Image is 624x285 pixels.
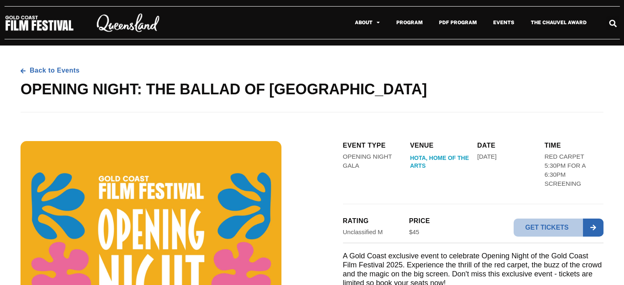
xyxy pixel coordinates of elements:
a: Get tickets [514,219,603,237]
div: [DATE] [477,152,496,161]
div: OPENING NIGHT GALA [343,152,402,170]
span: Back to Events [28,66,80,75]
a: Program [388,13,431,32]
h5: Rating [343,217,407,226]
h1: OPENING NIGHT: The Ballad of [GEOGRAPHIC_DATA] [21,79,603,100]
h5: Price [409,217,473,226]
div: Unclassified M [343,228,383,237]
a: Events [485,13,523,32]
h5: Time [544,141,603,150]
div: Search [606,16,619,30]
a: PDF Program [431,13,485,32]
a: About [347,13,388,32]
h5: Venue [410,141,469,150]
span: Get tickets [514,219,583,237]
nav: Menu [178,13,595,32]
p: RED CARPET 5:30PM FOR A 6:30PM SCREENING [544,152,603,188]
h5: Date [477,141,536,150]
h5: eVENT type [343,141,402,150]
div: $45 [409,228,419,237]
a: The Chauvel Award [523,13,595,32]
a: Back to Events [21,66,80,75]
span: HOTA, Home of the Arts [410,154,469,171]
